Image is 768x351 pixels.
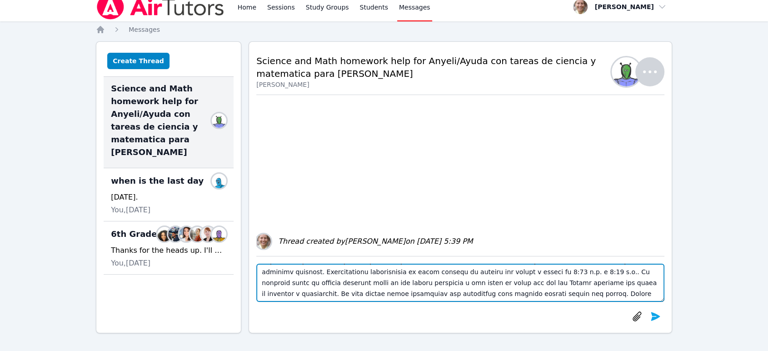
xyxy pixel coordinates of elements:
[256,264,664,302] textarea: Lorem, I dolor sita co adipiscin elitse. D ei Tempo Incidid, Utlabo'e dolorem ali enim admin. V q...
[104,221,234,275] div: 6th GradeMichelle DupinFreddy AndujarTiffany WhyteErik WhiteEmily HopkinsCassandra WilsonThanks f...
[111,258,150,269] span: You, [DATE]
[111,228,157,241] span: 6th Grade
[256,234,271,249] img: Diana Andrade
[104,168,234,221] div: when is the last dayAnthony Trujillo Tinajero[DATE].You,[DATE]
[96,25,672,34] nav: Breadcrumb
[111,205,150,216] span: You, [DATE]
[157,227,172,241] img: Michelle Dupin
[129,26,160,33] span: Messages
[212,174,226,188] img: Anthony Trujillo Tinajero
[104,77,234,168] div: Science and Math homework help for Anyeli/Ayuda con tareas de ciencia y matematica para [PERSON_N...
[201,227,215,241] img: Emily Hopkins
[179,227,194,241] img: Tiffany Whyte
[399,3,430,12] span: Messages
[256,55,617,80] h2: Science and Math homework help for Anyeli/Ayuda con tareas de ciencia y matematica para [PERSON_N...
[129,25,160,34] a: Messages
[278,236,473,247] div: Thread created by [PERSON_NAME] on [DATE] 5:39 PM
[111,82,215,159] span: Science and Math homework help for Anyeli/Ayuda con tareas de ciencia y matematica para [PERSON_N...
[111,175,204,187] span: when is the last day
[107,53,170,69] button: Create Thread
[168,227,183,241] img: Freddy Andujar
[111,192,226,203] div: [DATE].
[612,57,641,86] img: Cruz Vasquez
[256,80,617,89] div: [PERSON_NAME]
[190,227,204,241] img: Erik White
[212,227,226,241] img: Cassandra Wilson
[212,113,226,128] img: Cruz Vasquez
[111,245,226,256] div: Thanks for the heads up. I'll wait for the session duration. ~[PERSON_NAME]
[617,57,664,86] button: Cruz Vasquez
